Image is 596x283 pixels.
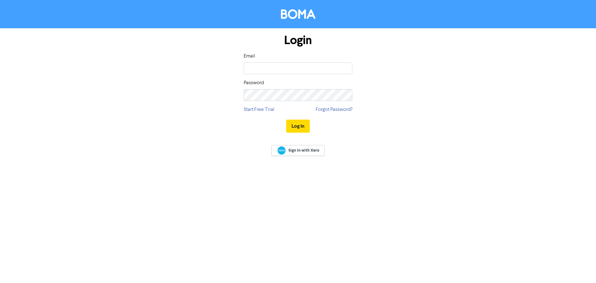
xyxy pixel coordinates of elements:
label: Email [244,52,255,60]
h1: Login [244,33,352,48]
span: Sign In with Xero [288,148,319,153]
a: Start Free Trial [244,106,274,113]
a: Forgot Password? [316,106,352,113]
a: Sign In with Xero [271,145,325,156]
label: Password [244,79,264,87]
img: Xero logo [278,146,286,155]
button: Log In [286,120,310,133]
img: BOMA Logo [281,9,315,19]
